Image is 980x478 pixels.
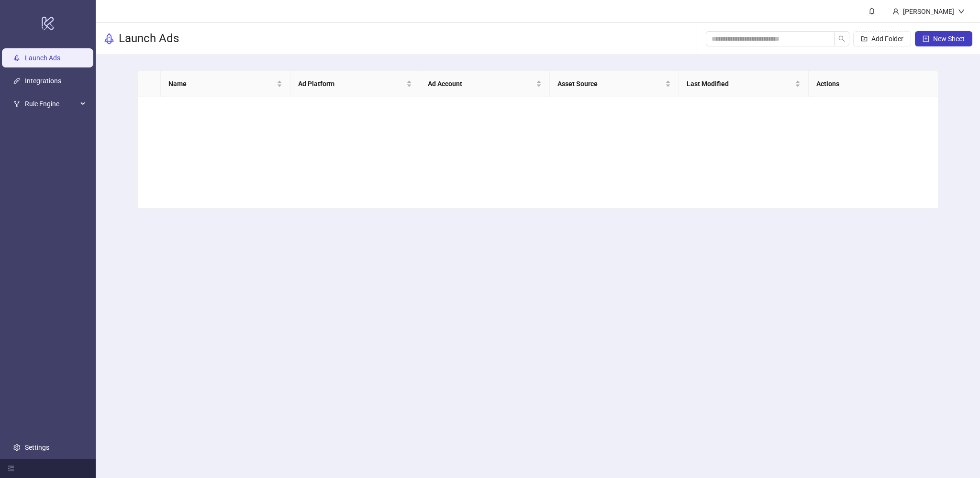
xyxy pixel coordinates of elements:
[869,8,875,14] span: bell
[853,31,911,46] button: Add Folder
[899,6,958,17] div: [PERSON_NAME]
[923,35,929,42] span: plus-square
[933,35,965,43] span: New Sheet
[861,35,868,42] span: folder-add
[25,444,49,451] a: Settings
[25,54,60,62] a: Launch Ads
[161,71,290,97] th: Name
[958,8,965,15] span: down
[25,77,61,85] a: Integrations
[290,71,420,97] th: Ad Platform
[557,78,664,89] span: Asset Source
[809,71,938,97] th: Actions
[679,71,809,97] th: Last Modified
[428,78,534,89] span: Ad Account
[871,35,903,43] span: Add Folder
[168,78,275,89] span: Name
[8,465,14,472] span: menu-fold
[838,35,845,42] span: search
[25,94,78,113] span: Rule Engine
[119,31,179,46] h3: Launch Ads
[687,78,793,89] span: Last Modified
[915,31,972,46] button: New Sheet
[13,100,20,107] span: fork
[550,71,679,97] th: Asset Source
[420,71,550,97] th: Ad Account
[298,78,404,89] span: Ad Platform
[892,8,899,15] span: user
[103,33,115,44] span: rocket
